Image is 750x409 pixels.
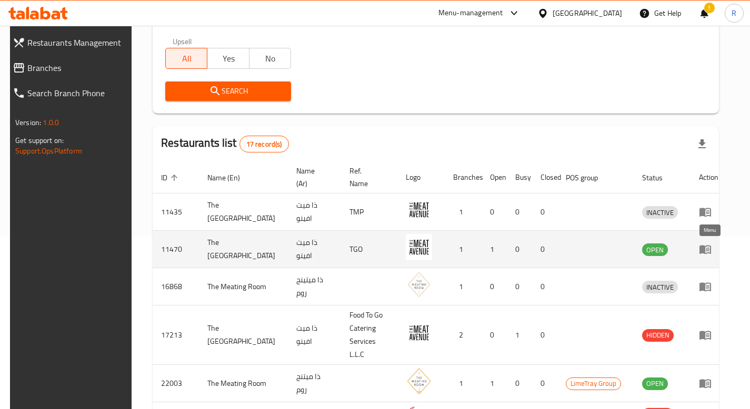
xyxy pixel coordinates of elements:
img: The Meat Avenue [406,234,432,260]
td: 0 [507,268,532,305]
td: 1 [445,231,482,268]
td: ذا ميتنج روم [288,365,341,402]
img: The Meating Room [406,271,432,298]
button: Yes [207,48,249,69]
td: TMP [341,193,397,231]
img: The Meat Avenue [406,320,432,346]
td: 1 [445,268,482,305]
span: Get support on: [15,134,64,147]
th: Logo [397,161,445,193]
span: LimeTray Group [566,377,621,390]
td: 22003 [153,365,199,402]
td: 0 [507,365,532,402]
td: 0 [507,231,532,268]
img: The Meating Room [406,368,432,394]
td: 0 [532,365,557,402]
td: 16868 [153,268,199,305]
span: Search Branch Phone [27,87,127,99]
a: Branches [4,55,135,80]
button: Search [165,81,291,101]
td: ذا ميت افينو [288,231,341,268]
img: The Meat Avenue [406,197,432,223]
td: ذا ميت افينو [288,305,341,365]
button: No [249,48,291,69]
td: 0 [532,268,557,305]
span: Yes [212,51,245,66]
div: Menu [699,329,718,341]
span: Name (Ar) [296,165,328,190]
span: Branches [27,62,127,74]
th: Branches [445,161,482,193]
a: Support.OpsPlatform [15,144,82,158]
td: The [GEOGRAPHIC_DATA] [199,305,288,365]
span: Version: [15,116,41,129]
td: 1 [445,365,482,402]
span: POS group [566,171,612,184]
span: OPEN [642,377,668,390]
span: ID [161,171,181,184]
span: Status [642,171,676,184]
th: Busy [507,161,532,193]
td: 1 [507,305,532,365]
div: Menu [699,206,718,218]
span: Restaurants Management [27,36,127,49]
td: The [GEOGRAPHIC_DATA] [199,193,288,231]
td: 0 [507,193,532,231]
td: 0 [532,193,557,231]
td: TGO [341,231,397,268]
button: All [165,48,207,69]
td: 11470 [153,231,199,268]
span: OPEN [642,244,668,256]
th: Open [482,161,507,193]
a: Restaurants Management [4,30,135,55]
span: Name (En) [207,171,254,184]
td: 2 [445,305,482,365]
td: 11435 [153,193,199,231]
div: INACTIVE [642,281,678,293]
span: 1.0.0 [43,116,59,129]
td: 17213 [153,305,199,365]
span: INACTIVE [642,281,678,293]
div: INACTIVE [642,206,678,219]
td: 0 [532,231,557,268]
td: The [GEOGRAPHIC_DATA] [199,231,288,268]
label: Upsell [173,37,192,45]
span: No [254,51,287,66]
td: 1 [482,231,507,268]
td: The Meating Room [199,365,288,402]
span: 17 record(s) [240,139,288,149]
td: 0 [482,193,507,231]
td: ذا ميت افينو [288,193,341,231]
td: ذا ميتينج روم [288,268,341,305]
td: 0 [482,268,507,305]
td: The Meating Room [199,268,288,305]
span: INACTIVE [642,207,678,219]
span: All [170,51,203,66]
span: R [732,7,736,19]
td: Food To Go Catering Services L.L.C [341,305,397,365]
div: [GEOGRAPHIC_DATA] [553,7,622,19]
td: 0 [482,305,507,365]
div: Menu-management [438,7,503,19]
span: Search [174,85,283,98]
th: Action [691,161,727,193]
div: Export file [689,131,715,157]
td: 0 [532,305,557,365]
a: Search Branch Phone [4,80,135,106]
div: Total records count [239,136,289,152]
td: 1 [445,193,482,231]
span: HIDDEN [642,329,674,341]
div: Menu [699,377,718,390]
h2: Restaurants list [161,135,288,152]
span: Ref. Name [349,165,385,190]
th: Closed [532,161,557,193]
td: 1 [482,365,507,402]
div: Menu [699,280,718,293]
